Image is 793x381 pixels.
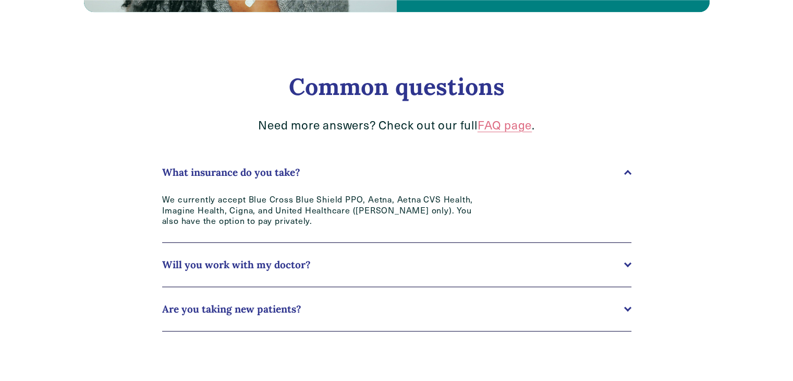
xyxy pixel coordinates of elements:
[162,117,631,133] p: Need more answers? Check out our full .
[162,243,631,287] button: Will you work with my doctor?
[162,303,624,315] span: Are you taking new patients?
[162,150,631,194] button: What insurance do you take?
[162,166,624,178] span: What insurance do you take?
[162,258,624,271] span: Will you work with my doctor?
[162,73,631,101] h2: Common questions
[162,194,491,227] p: We currently accept Blue Cross Blue Shield PPO, Aetna, Aetna CVS Health, Imagine Health, Cigna, a...
[162,287,631,331] button: Are you taking new patients?
[478,117,532,133] a: FAQ page
[162,194,631,242] div: What insurance do you take?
